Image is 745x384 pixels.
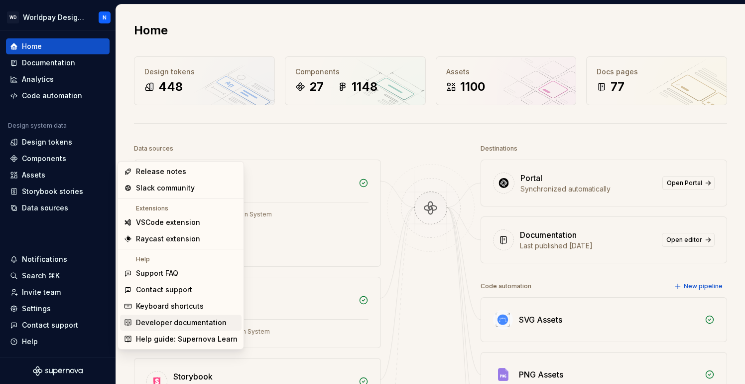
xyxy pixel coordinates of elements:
div: Code automation [22,91,82,101]
div: Assets [446,67,566,77]
a: Slack community [120,180,242,196]
div: Analytics [22,74,54,84]
div: Design system data [8,122,67,130]
a: Raycast extension [120,231,242,247]
button: Search ⌘K [6,268,110,284]
div: Code automation [481,279,531,293]
div: Portal [520,172,542,184]
div: Design tokens [144,67,264,77]
a: Documentation [6,55,110,71]
div: Documentation [520,229,577,241]
button: Contact support [6,317,110,333]
a: Open Portal [662,176,715,190]
div: N [103,13,107,21]
svg: Supernova Logo [33,366,83,376]
div: Components [295,67,415,77]
div: Raycast extension [136,234,200,244]
a: Open editor [662,233,715,247]
a: Support FAQ [120,265,242,281]
div: Assets [22,170,45,180]
a: Docs pages77 [586,56,727,105]
a: Invite team [6,284,110,300]
span: Open Portal [667,179,702,187]
a: Keyboard shortcuts [120,298,242,314]
a: Settings [6,301,110,317]
a: Figma variables1 connected filesFoundations: Worldpay Design System [134,277,381,348]
a: Assets [6,167,110,183]
div: Search ⌘K [22,271,60,281]
a: Components [6,151,110,167]
a: Design tokens448 [134,56,275,105]
a: Help guide: Supernova Learn [120,331,242,347]
a: Components271148 [285,56,426,105]
div: Release notes [136,167,186,177]
div: Worldpay Design System [23,12,87,22]
a: Analytics [6,71,110,87]
div: Help guide: Supernova Learn [136,334,238,344]
button: Help [6,334,110,350]
div: 448 [158,79,183,95]
div: Support FAQ [136,268,178,278]
a: Code automation [6,88,110,104]
div: Slack community [136,183,195,193]
button: New pipeline [671,279,727,293]
div: Developer documentation [136,318,227,328]
div: Documentation [22,58,75,68]
div: Data sources [22,203,68,213]
div: Docs pages [597,67,717,77]
div: SVG Assets [519,314,562,326]
a: Assets1100 [436,56,577,105]
div: 1148 [352,79,377,95]
div: Settings [22,304,51,314]
div: WD [7,11,19,23]
div: 27 [309,79,324,95]
div: 5 connected files [173,184,353,194]
div: Storybook stories [22,187,83,196]
div: Notifications [22,254,67,264]
div: Help [120,255,242,263]
div: Help [22,337,38,347]
div: Synchronized automatically [520,184,657,194]
div: Destinations [481,142,517,156]
div: Extensions [120,204,242,212]
div: Home [22,41,42,51]
div: Last published [DATE] [520,241,656,251]
button: WDWorldpay Design SystemN [2,6,114,28]
div: VSCode extension [136,217,200,227]
div: Contact support [22,320,78,330]
a: Home [6,38,110,54]
div: Invite team [22,287,61,297]
div: Storybook [173,371,213,383]
div: PNG Assets [519,369,563,381]
div: 1 connected files [173,301,353,311]
div: Contact support [136,285,192,295]
a: Developer documentation [120,315,242,331]
div: Components [22,154,66,164]
div: Data sources [134,142,173,156]
div: Design tokens [22,137,72,147]
a: VSCode extension [120,214,242,230]
a: Data sources [6,200,110,216]
div: Keyboard shortcuts [136,301,204,311]
button: Notifications [6,251,110,267]
a: Design tokens [6,134,110,150]
div: Suggestions [118,162,244,349]
a: Release notes [120,164,242,180]
div: 1100 [460,79,485,95]
div: 77 [611,79,624,95]
a: Figma5 connected filesComponents: Worldpay Design SystemFlags for SupernovaLogos for Supernova+2m... [134,160,381,267]
span: Open editor [666,236,702,244]
span: New pipeline [684,282,723,290]
a: Storybook stories [6,184,110,199]
h2: Home [134,22,168,38]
